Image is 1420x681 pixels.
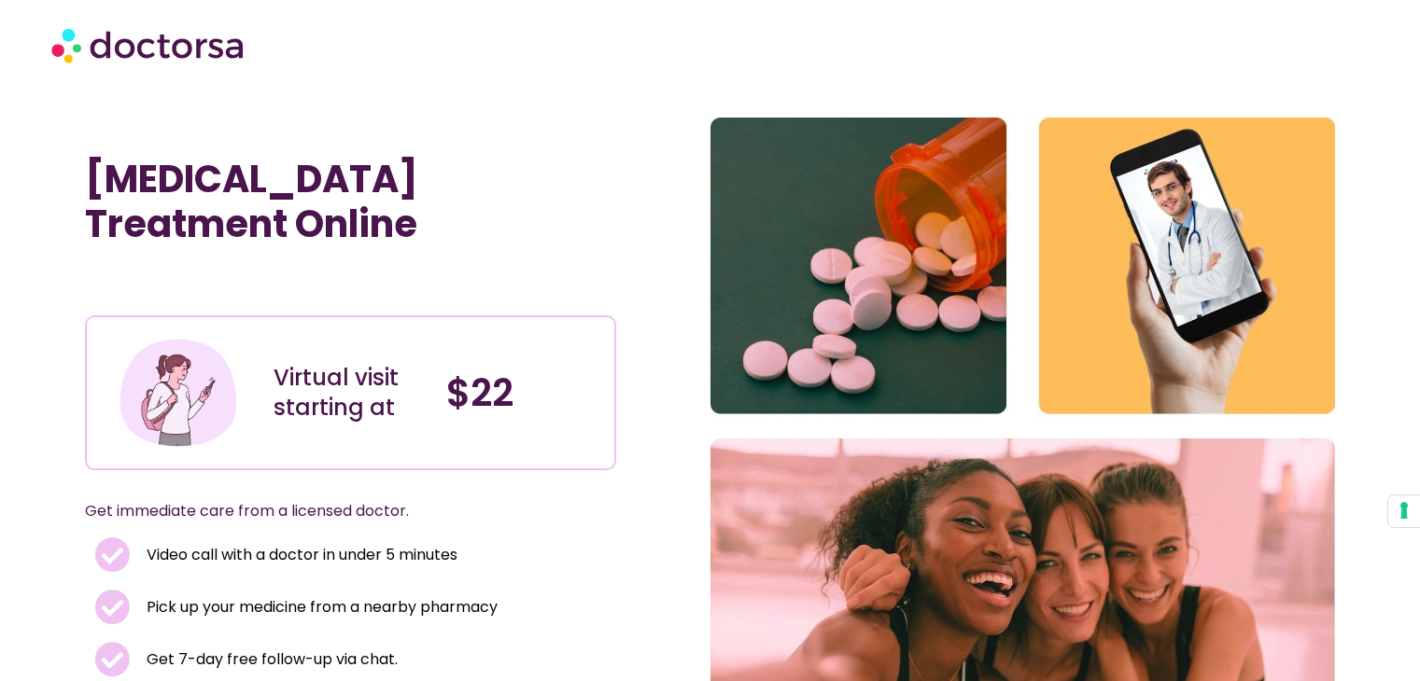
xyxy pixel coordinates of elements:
h4: $22 [446,370,600,415]
span: Video call with a doctor in under 5 minutes [142,542,457,568]
button: Your consent preferences for tracking technologies [1388,495,1420,527]
span: Get 7-day free follow-up via chat. [142,646,398,673]
iframe: Customer reviews powered by Trustpilot [94,274,374,297]
div: Virtual visit starting at [274,363,428,423]
span: Pick up your medicine from a nearby pharmacy [142,594,498,620]
img: Illustration depicting a young woman in a casual outfit, engaged with her smartphone. She has a p... [117,331,240,454]
p: Get immediate care from a licensed doctor. [85,498,571,524]
h1: [MEDICAL_DATA] Treatment Online [85,157,616,246]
